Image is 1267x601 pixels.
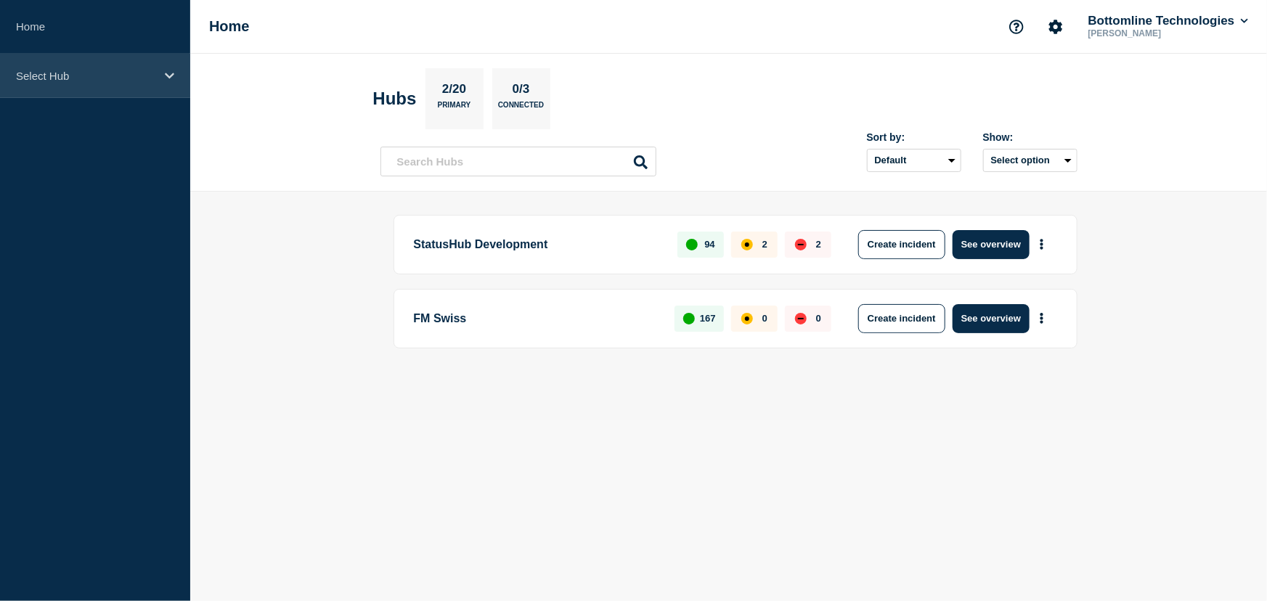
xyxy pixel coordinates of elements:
button: Create incident [858,230,945,259]
div: down [795,239,807,250]
button: Account settings [1040,12,1071,42]
button: Create incident [858,304,945,333]
p: [PERSON_NAME] [1085,28,1237,38]
p: 2/20 [436,82,471,101]
p: StatusHub Development [414,230,661,259]
p: Primary [438,101,471,116]
p: Select Hub [16,70,155,82]
button: More actions [1032,231,1051,258]
select: Sort by [867,149,961,172]
p: Connected [498,101,544,116]
button: Select option [983,149,1077,172]
button: Support [1001,12,1032,42]
p: 94 [704,239,714,250]
p: 2 [816,239,821,250]
button: See overview [953,230,1030,259]
h2: Hubs [373,89,417,109]
h1: Home [209,18,250,35]
button: Bottomline Technologies [1085,14,1251,28]
div: down [795,313,807,324]
p: 0 [816,313,821,324]
div: up [686,239,698,250]
p: FM Swiss [414,304,659,333]
button: See overview [953,304,1030,333]
div: affected [741,239,753,250]
p: 2 [762,239,767,250]
div: Show: [983,131,1077,143]
div: affected [741,313,753,324]
div: Sort by: [867,131,961,143]
div: up [683,313,695,324]
p: 167 [700,313,716,324]
p: 0/3 [507,82,535,101]
button: More actions [1032,305,1051,332]
p: 0 [762,313,767,324]
input: Search Hubs [380,147,656,176]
